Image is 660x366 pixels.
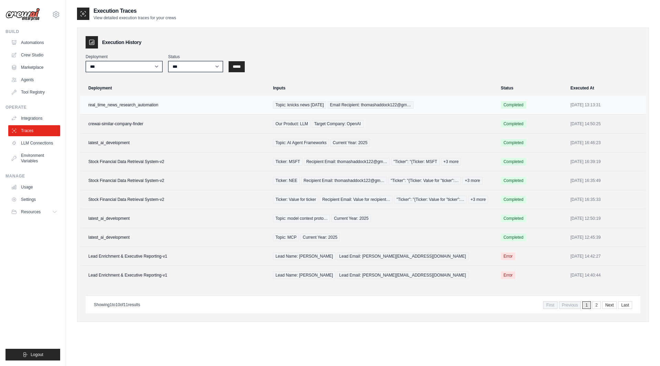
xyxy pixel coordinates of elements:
h2: Execution Traces [93,7,176,15]
td: {"lead_name":"Tom Haddock","lead_email":"tom@crewai.com"} [269,266,496,285]
span: 1 [110,302,112,307]
span: +3 more [462,177,482,184]
p: Showing to of results [94,302,140,308]
span: 10 [115,302,120,307]
span: +3 more [441,158,461,165]
td: real_time_news_research_automation [80,96,269,115]
div: Build [5,29,60,34]
a: LLM Connections [8,138,60,149]
a: Integrations [8,113,60,124]
td: Stock Financial Data Retrieval System-v2 [80,171,269,190]
td: {"ticker":"Value for ticker","recipient_email":"Value for recipient email","\"ticker\": \"{ticker... [269,190,496,209]
td: {"ticker":"NEE","recipient_email":"thomashaddock122@gmail.com","\"ticker\": \"{ticker":"Value for... [269,171,496,190]
span: Previous [559,301,581,309]
span: Topic: MCP [273,234,299,241]
td: [DATE] 13:13:31 [566,96,646,115]
span: Ticker: MSFT [273,158,302,165]
div: Manage [5,173,60,179]
img: Logo [5,8,40,21]
td: [DATE] 14:50:25 [566,115,646,133]
td: latest_ai_development [80,133,269,152]
span: Resources [21,209,41,215]
span: Recipient Email: thomashaddock122@gm… [301,177,387,184]
span: "Ticker": "{Ticker: MSFT [391,158,440,165]
span: Lead Name: [PERSON_NAME] [273,252,335,260]
td: [DATE] 12:50:19 [566,209,646,228]
a: Last [618,301,632,309]
div: Operate [5,105,60,110]
span: Completed [501,234,526,241]
td: latest_ai_development [80,209,269,228]
span: Completed [501,177,526,184]
span: Completed [501,101,526,109]
td: Stock Financial Data Retrieval System-v2 [80,190,269,209]
span: Lead Email: [PERSON_NAME][EMAIL_ADDRESS][DOMAIN_NAME] [337,271,469,279]
td: [DATE] 16:35:33 [566,190,646,209]
th: Deployment [80,80,269,96]
a: Automations [8,37,60,48]
label: Status [168,54,223,60]
td: crewai-similar-company-finder [80,115,269,133]
span: +3 more [468,196,488,203]
span: First [543,301,557,309]
th: Executed At [566,80,646,96]
span: Ticker: Value for ticker [273,196,318,203]
span: "Ticker": "{Ticker: Value for "ticker":… [394,196,467,203]
a: Crew Studio [8,50,60,61]
span: Completed [501,158,526,165]
td: {"ticker":"MSFT","recipient_email":"thomashaddock122@gmail.com","\"ticker\": \"{ticker":"MSFT","\... [269,152,496,171]
span: Lead Email: [PERSON_NAME][EMAIL_ADDRESS][DOMAIN_NAME] [337,252,469,260]
span: Our Product: LLM [273,120,310,128]
span: Error [501,252,516,260]
button: Logout [5,349,60,360]
td: {"topic":"knicks news today","email_recipient":"thomashaddock122@gmail.com"} [269,96,496,115]
td: {"topic":"AI Agent Frameworks","current_year":"2025"} [269,133,496,152]
a: Traces [8,125,60,136]
th: Inputs [269,80,496,96]
span: Topic: model context proto… [273,215,330,222]
td: {"topic":"model context protocol","current_year":"2025"} [269,209,496,228]
span: Completed [501,215,526,222]
span: Completed [501,196,526,203]
span: Completed [501,139,526,147]
span: Target Company: OpenAI [312,120,363,128]
label: Deployment [86,54,163,60]
p: View detailed execution traces for your crews [93,15,176,21]
nav: Pagination [543,301,632,309]
td: {"topic":"MCP","current_year":"2025"} [269,228,496,247]
span: Current Year: 2025 [331,215,371,222]
span: Completed [501,120,526,128]
h3: Execution History [102,39,141,46]
span: Logout [31,352,43,357]
td: [DATE] 14:40:44 [566,266,646,285]
span: Error [501,271,516,279]
td: {"our_product":"LLM","target_company":"OpenAI"} [269,115,496,133]
td: [DATE] 16:39:19 [566,152,646,171]
a: Settings [8,194,60,205]
td: [DATE] 16:35:49 [566,171,646,190]
td: latest_ai_development [80,228,269,247]
td: Lead Enrichment & Executive Reporting-v1 [80,266,269,285]
span: Topic: AI Agent Frameworks [273,139,329,147]
a: Tool Registry [8,87,60,98]
td: {"lead_name":"Tom Haddock","lead_email":"tom@crewai.com"} [269,247,496,266]
a: Next [602,301,617,309]
td: Stock Financial Data Retrieval System-v2 [80,152,269,171]
th: Status [497,80,566,96]
td: [DATE] 16:46:23 [566,133,646,152]
span: 11 [123,302,128,307]
td: Lead Enrichment & Executive Reporting-v1 [80,247,269,266]
button: Resources [8,206,60,217]
span: Recipient Email: Value for recipient… [320,196,393,203]
span: Current Year: 2025 [300,234,340,241]
span: "Ticker": "{Ticker: Value for "ticker":… [388,177,461,184]
a: 2 [592,301,601,309]
span: Recipient Email: thomashaddock122@gm… [304,158,390,165]
span: Lead Name: [PERSON_NAME] [273,271,335,279]
span: 1 [582,301,591,309]
span: Topic: knicks news [DATE] [273,101,326,109]
td: [DATE] 14:42:27 [566,247,646,266]
span: Current Year: 2025 [330,139,370,147]
span: Email Recipient: thomashaddock122@gm… [328,101,414,109]
span: Ticker: NEE [273,177,300,184]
